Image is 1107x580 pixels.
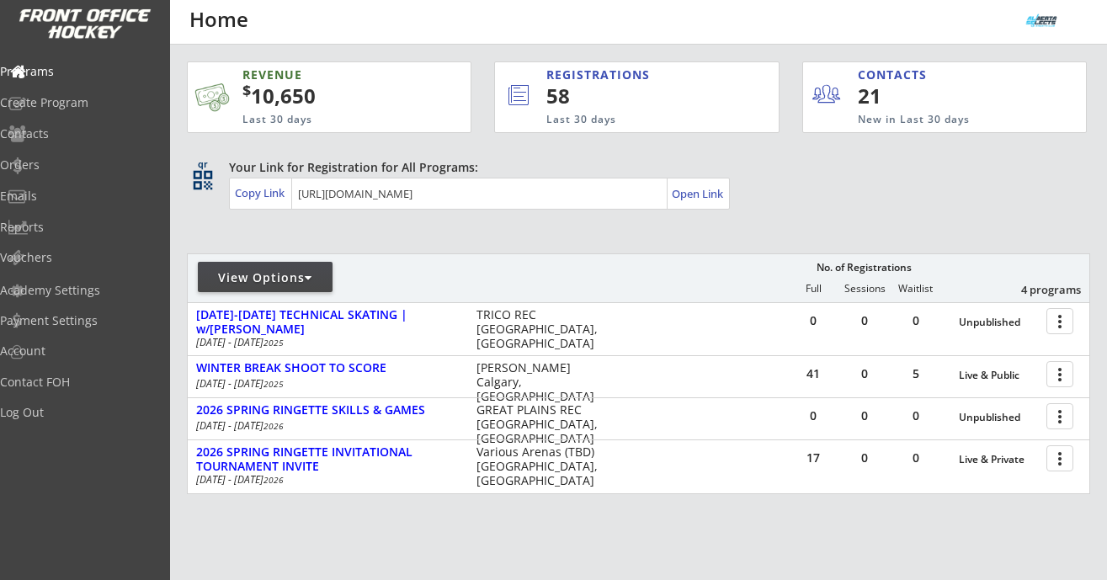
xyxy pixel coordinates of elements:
div: 0 [839,410,890,422]
em: 2025 [263,337,284,349]
div: 5 [891,368,941,380]
div: 17 [788,452,838,464]
div: 4 programs [993,282,1081,297]
em: 2025 [263,378,284,390]
button: more_vert [1046,361,1073,387]
div: View Options [198,269,333,286]
div: 58 [546,82,721,110]
em: 2026 [263,420,284,432]
button: more_vert [1046,445,1073,471]
div: [DATE] - [DATE] [196,379,454,389]
div: 0 [788,410,838,422]
div: 0 [891,410,941,422]
div: Your Link for Registration for All Programs: [229,159,1038,176]
em: 2026 [263,474,284,486]
div: Live & Public [959,370,1038,381]
div: 0 [839,452,890,464]
div: [PERSON_NAME] Calgary, [GEOGRAPHIC_DATA] [476,361,609,403]
div: Copy Link [235,185,288,200]
div: CONTACTS [858,67,934,83]
div: No. of Registrations [812,262,916,274]
div: 0 [891,452,941,464]
div: Unpublished [959,412,1038,423]
div: [DATE] - [DATE] [196,475,454,485]
div: 0 [891,315,941,327]
button: more_vert [1046,403,1073,429]
div: Open Link [672,187,725,201]
div: 0 [788,315,838,327]
div: Various Arenas (TBD) [GEOGRAPHIC_DATA], [GEOGRAPHIC_DATA] [476,445,609,487]
div: 2026 SPRING RINGETTE INVITATIONAL TOURNAMENT INVITE [196,445,459,474]
div: REGISTRATIONS [546,67,706,83]
div: Live & Private [959,454,1038,466]
div: Unpublished [959,317,1038,328]
div: Waitlist [890,283,940,295]
div: [DATE] - [DATE] [196,421,454,431]
div: Full [788,283,838,295]
div: 21 [858,82,961,110]
div: [DATE] - [DATE] [196,338,454,348]
div: 41 [788,368,838,380]
div: WINTER BREAK SHOOT TO SCORE [196,361,459,375]
div: Sessions [839,283,890,295]
sup: $ [242,80,251,100]
div: qr [192,159,212,170]
button: qr_code [190,168,216,193]
div: 2026 SPRING RINGETTE SKILLS & GAMES [196,403,459,418]
div: GREAT PLAINS REC [GEOGRAPHIC_DATA], [GEOGRAPHIC_DATA] [476,403,609,445]
div: [DATE]-[DATE] TECHNICAL SKATING | w/[PERSON_NAME] [196,308,459,337]
div: 0 [839,315,890,327]
div: Last 30 days [546,113,709,127]
a: Open Link [672,182,725,205]
div: 0 [839,368,890,380]
div: REVENUE [242,67,397,83]
div: TRICO REC [GEOGRAPHIC_DATA], [GEOGRAPHIC_DATA] [476,308,609,350]
div: 10,650 [242,82,418,110]
div: New in Last 30 days [858,113,1008,127]
button: more_vert [1046,308,1073,334]
div: Last 30 days [242,113,397,127]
